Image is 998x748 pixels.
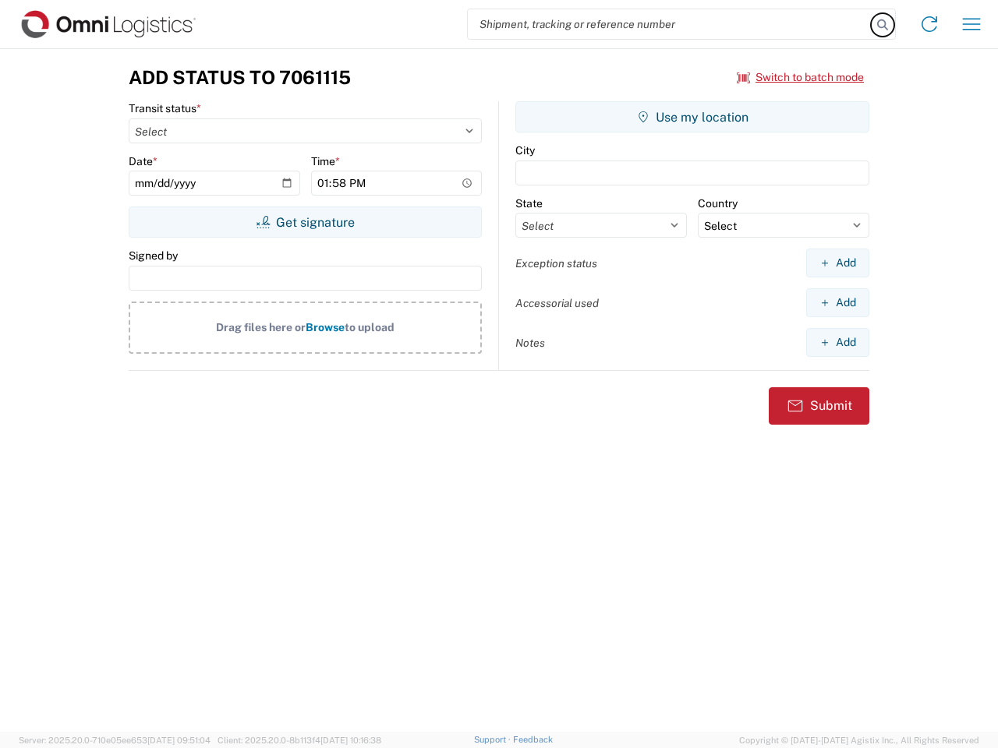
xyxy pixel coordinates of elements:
[474,735,513,744] a: Support
[218,736,381,745] span: Client: 2025.20.0-8b113f4
[515,196,543,210] label: State
[129,101,201,115] label: Transit status
[515,296,599,310] label: Accessorial used
[806,288,869,317] button: Add
[515,101,869,132] button: Use my location
[129,249,178,263] label: Signed by
[515,143,535,157] label: City
[737,65,864,90] button: Switch to batch mode
[147,736,211,745] span: [DATE] 09:51:04
[129,154,157,168] label: Date
[320,736,381,745] span: [DATE] 10:16:38
[129,206,482,238] button: Get signature
[515,256,597,270] label: Exception status
[806,328,869,357] button: Add
[468,9,872,39] input: Shipment, tracking or reference number
[129,66,351,89] h3: Add Status to 7061115
[19,736,211,745] span: Server: 2025.20.0-710e05ee653
[306,321,345,333] span: Browse
[806,249,869,277] button: Add
[345,321,395,333] span: to upload
[515,336,545,350] label: Notes
[739,733,979,747] span: Copyright © [DATE]-[DATE] Agistix Inc., All Rights Reserved
[216,321,306,333] span: Drag files here or
[769,387,869,425] button: Submit
[311,154,340,168] label: Time
[513,735,553,744] a: Feedback
[698,196,738,210] label: Country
